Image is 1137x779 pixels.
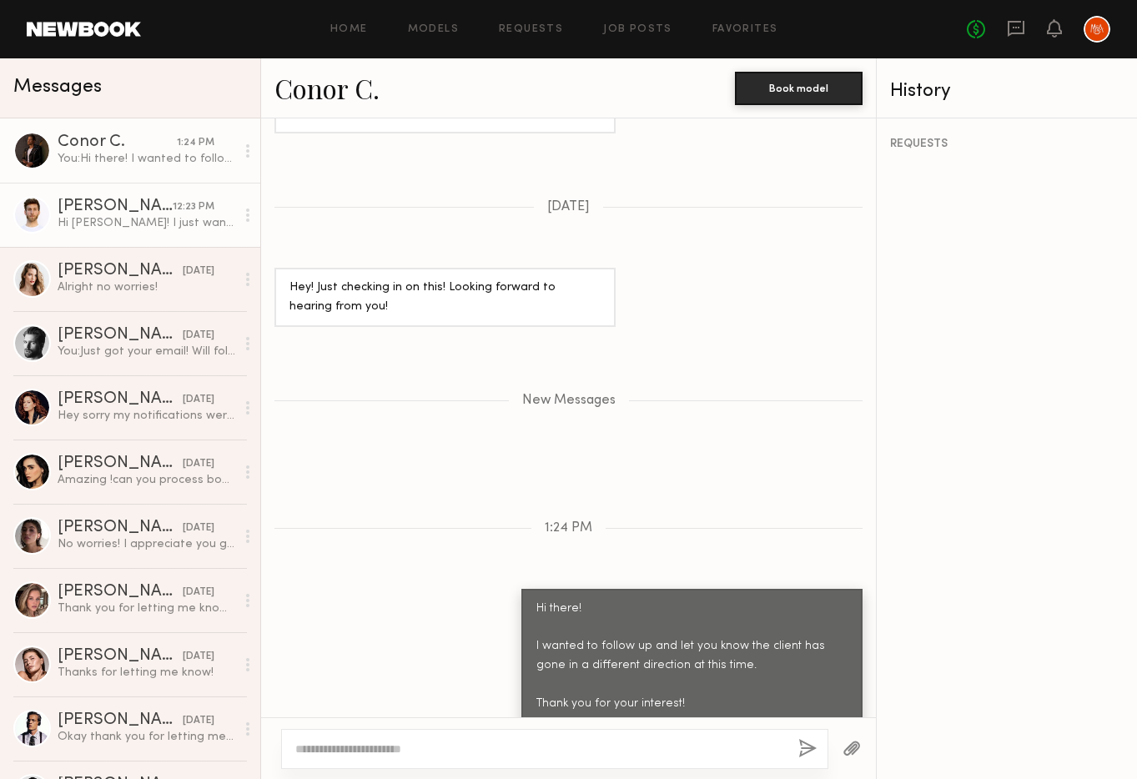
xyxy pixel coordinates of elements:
div: Conor C. [58,134,177,151]
div: You: Just got your email! Will follow up shortly! [58,344,235,359]
div: Hey! Just checking in on this! Looking forward to hearing from you! [289,279,601,317]
span: New Messages [522,394,616,408]
div: History [890,82,1124,101]
div: [DATE] [183,392,214,408]
div: REQUESTS [890,138,1124,150]
div: [PERSON_NAME] [58,648,183,665]
div: Okay thank you for letting me know :) [58,729,235,745]
span: [DATE] [547,200,590,214]
div: [PERSON_NAME] [58,391,183,408]
a: Models [408,24,459,35]
div: Hi there! I wanted to follow up and let you know the client has gone in a different direction at ... [536,600,848,753]
a: Book model [735,80,863,94]
div: Thank you for letting me know 🤝 [58,601,235,616]
div: [DATE] [183,713,214,729]
a: Conor C. [274,70,380,106]
div: [PERSON_NAME] [58,263,183,279]
div: No worries! I appreciate you getting back:) [58,536,235,552]
a: Job Posts [603,24,672,35]
div: [PERSON_NAME] [58,455,183,472]
div: [PERSON_NAME] [58,199,173,215]
div: [PERSON_NAME] [58,584,183,601]
div: [DATE] [183,264,214,279]
div: [DATE] [183,328,214,344]
button: Book model [735,72,863,105]
a: Requests [499,24,563,35]
div: [PERSON_NAME] [58,327,183,344]
span: 1:24 PM [545,521,592,535]
div: Alright no worries! [58,279,235,295]
a: Favorites [712,24,778,35]
div: [PERSON_NAME] [58,712,183,729]
div: [DATE] [183,649,214,665]
div: [DATE] [183,520,214,536]
div: 12:23 PM [173,199,214,215]
div: Amazing !can you process booking so newbook has record of it :) [58,472,235,488]
div: [PERSON_NAME] [58,520,183,536]
span: Messages [13,78,102,97]
a: Home [330,24,368,35]
div: Hey sorry my notifications weren’t working so lame. But I meant in terms of accommodation type an... [58,408,235,424]
div: You: Hi there! I wanted to follow up and let you know the client has gone in a different directio... [58,151,235,167]
div: Hi [PERSON_NAME]! I just wanted to confirm the shoot is still happening just because I’ve been sa... [58,215,235,231]
div: [DATE] [183,456,214,472]
div: [DATE] [183,585,214,601]
div: Thanks for letting me know! [58,665,235,681]
div: 1:24 PM [177,135,214,151]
